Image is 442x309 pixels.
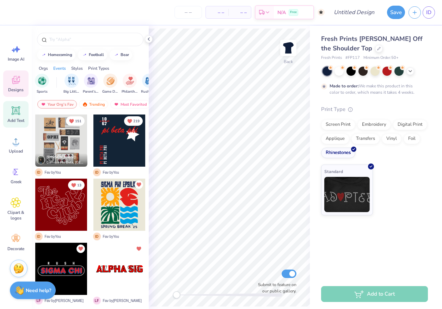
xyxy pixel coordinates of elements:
[126,77,134,85] img: Philanthropy Image
[423,6,435,19] a: ID
[68,180,85,190] button: Unlike
[103,298,142,303] span: Fav by [PERSON_NAME]
[38,77,46,85] img: Sports Image
[63,89,80,94] span: Big Little Reveal
[284,58,293,65] div: Back
[254,282,296,294] label: Submit to feature on our public gallery.
[122,89,138,94] span: Philanthropy
[47,155,76,160] span: [PERSON_NAME]
[4,210,27,221] span: Clipart & logos
[321,105,428,113] div: Print Type
[35,297,43,304] span: L F
[37,100,77,109] div: Your Org's Fav
[103,170,119,175] span: Fav by You
[7,246,24,252] span: Decorate
[63,74,80,94] div: filter for Big Little Reveal
[113,53,119,57] img: trend_line.gif
[141,74,157,94] button: filter button
[173,291,180,298] div: Accessibility label
[77,184,81,187] span: 13
[47,160,85,165] span: Gamma Phi Beta, [GEOGRAPHIC_DATA]
[387,6,405,19] button: Save
[210,9,224,16] span: – –
[79,100,108,109] div: Trending
[89,53,104,57] div: football
[357,119,391,130] div: Embroidery
[102,74,118,94] button: filter button
[45,298,84,303] span: Fav by [PERSON_NAME]
[8,87,24,93] span: Designs
[277,9,286,16] span: N/A
[66,116,85,126] button: Unlike
[78,50,107,60] button: football
[321,55,342,61] span: Fresh Prints
[93,168,101,176] span: I D
[8,56,24,62] span: Image AI
[41,102,46,107] img: most_fav.gif
[328,5,380,19] input: Untitled Design
[281,41,295,55] img: Back
[41,53,47,57] img: trend_line.gif
[87,77,95,85] img: Parent's Weekend Image
[48,53,72,57] div: homecoming
[135,180,143,189] button: Unlike
[37,50,75,60] button: homecoming
[102,74,118,94] div: filter for Game Day
[93,233,101,240] span: I D
[45,170,61,175] span: Fav by You
[321,119,355,130] div: Screen Print
[330,83,359,89] strong: Made to order:
[11,179,22,185] span: Greek
[426,8,431,17] span: ID
[121,53,129,57] div: bear
[233,9,247,16] span: – –
[113,102,119,107] img: most_fav.gif
[321,35,423,52] span: Fresh Prints [PERSON_NAME] Off the Shoulder Top
[83,89,99,94] span: Parent's Weekend
[88,65,109,72] div: Print Types
[321,134,349,144] div: Applique
[26,287,51,294] strong: Need help?
[145,77,153,85] img: Rush & Bid Image
[141,89,157,94] span: Rush & Bid
[7,118,24,123] span: Add Text
[83,74,99,94] button: filter button
[82,53,87,57] img: trend_line.gif
[321,148,355,158] div: Rhinestones
[122,74,138,94] button: filter button
[124,116,143,126] button: Unlike
[53,65,66,72] div: Events
[393,119,427,130] div: Digital Print
[75,119,81,123] span: 151
[110,50,132,60] button: bear
[83,74,99,94] div: filter for Parent's Weekend
[133,119,140,123] span: 219
[39,65,48,72] div: Orgs
[63,74,80,94] button: filter button
[103,234,119,239] span: Fav by You
[363,55,399,61] span: Minimum Order: 50 +
[324,177,370,212] img: Standard
[351,134,380,144] div: Transfers
[110,100,150,109] div: Most Favorited
[106,77,115,85] img: Game Day Image
[290,10,297,15] span: Free
[93,297,101,304] span: L F
[345,55,360,61] span: # FP117
[49,36,139,43] input: Try "Alpha"
[174,6,202,19] input: – –
[102,89,118,94] span: Game Day
[35,233,43,240] span: I D
[68,77,75,85] img: Big Little Reveal Image
[9,148,23,154] span: Upload
[82,102,88,107] img: trending.gif
[382,134,401,144] div: Vinyl
[35,74,49,94] div: filter for Sports
[122,74,138,94] div: filter for Philanthropy
[37,89,48,94] span: Sports
[141,74,157,94] div: filter for Rush & Bid
[35,74,49,94] button: filter button
[324,168,343,175] span: Standard
[404,134,420,144] div: Foil
[330,83,416,95] div: We make this product in this color to order, which means it takes 4 weeks.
